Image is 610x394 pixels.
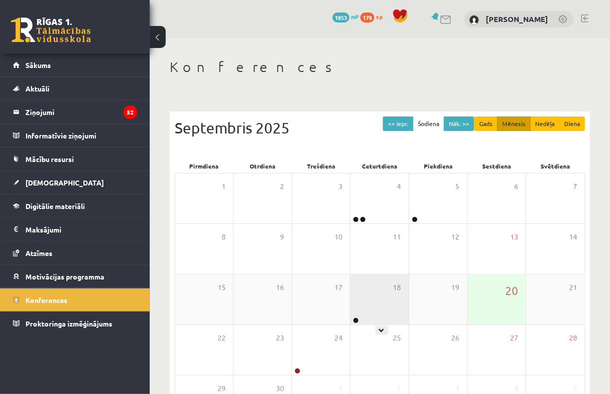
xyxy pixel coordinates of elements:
[486,14,548,24] a: [PERSON_NAME]
[469,15,479,25] img: Mārīte Baranovska
[376,12,382,20] span: xp
[527,159,585,173] div: Svētdiena
[25,295,67,304] span: Konferences
[397,383,401,394] span: 2
[175,116,585,139] div: Septembris 2025
[13,288,137,311] a: Konferences
[25,272,104,281] span: Motivācijas programma
[218,282,226,293] span: 15
[332,12,359,20] a: 1853 mP
[569,332,577,343] span: 28
[573,383,577,394] span: 5
[13,312,137,335] a: Proktoringa izmēģinājums
[292,159,350,173] div: Trešdiena
[332,12,349,22] span: 1853
[393,332,401,343] span: 25
[360,12,387,20] a: 178 xp
[25,100,137,123] legend: Ziņojumi
[393,282,401,293] span: 18
[25,319,112,328] span: Proktoringa izmēģinājums
[25,124,137,147] legend: Informatīvie ziņojumi
[452,282,460,293] span: 19
[13,265,137,288] a: Motivācijas programma
[409,159,468,173] div: Piekdiena
[280,231,284,242] span: 9
[13,218,137,241] a: Maksājumi
[25,84,49,93] span: Aktuāli
[530,116,560,131] button: Nedēļa
[338,181,342,192] span: 3
[11,17,91,42] a: Rīgas 1. Tālmācības vidusskola
[350,159,409,173] div: Ceturtdiena
[13,147,137,170] a: Mācību resursi
[13,194,137,217] a: Digitālie materiāli
[25,178,104,187] span: [DEMOGRAPHIC_DATA]
[510,332,518,343] span: 27
[233,159,292,173] div: Otrdiena
[13,171,137,194] a: [DEMOGRAPHIC_DATA]
[510,231,518,242] span: 13
[397,181,401,192] span: 4
[452,231,460,242] span: 12
[13,241,137,264] a: Atzīmes
[276,383,284,394] span: 30
[569,231,577,242] span: 14
[452,332,460,343] span: 26
[351,12,359,20] span: mP
[497,116,531,131] button: Mēnesis
[334,282,342,293] span: 17
[468,159,526,173] div: Sestdiena
[573,181,577,192] span: 7
[13,100,137,123] a: Ziņojumi52
[170,58,590,75] h1: Konferences
[218,332,226,343] span: 22
[505,282,518,299] span: 20
[456,181,460,192] span: 5
[413,116,444,131] button: Šodiena
[13,124,137,147] a: Informatīvie ziņojumi
[334,231,342,242] span: 10
[474,116,498,131] button: Gads
[25,154,74,163] span: Mācību resursi
[276,282,284,293] span: 16
[514,181,518,192] span: 6
[280,181,284,192] span: 2
[514,383,518,394] span: 4
[25,248,52,257] span: Atzīmes
[569,282,577,293] span: 21
[13,53,137,76] a: Sākums
[393,231,401,242] span: 11
[13,77,137,100] a: Aktuāli
[360,12,374,22] span: 178
[222,181,226,192] span: 1
[222,231,226,242] span: 8
[123,105,137,119] i: 52
[25,60,51,69] span: Sākums
[25,201,85,210] span: Digitālie materiāli
[444,116,474,131] button: Nāk. >>
[276,332,284,343] span: 23
[338,383,342,394] span: 1
[383,116,413,131] button: << Iepr.
[218,383,226,394] span: 29
[334,332,342,343] span: 24
[175,159,233,173] div: Pirmdiena
[559,116,585,131] button: Diena
[456,383,460,394] span: 3
[25,218,137,241] legend: Maksājumi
